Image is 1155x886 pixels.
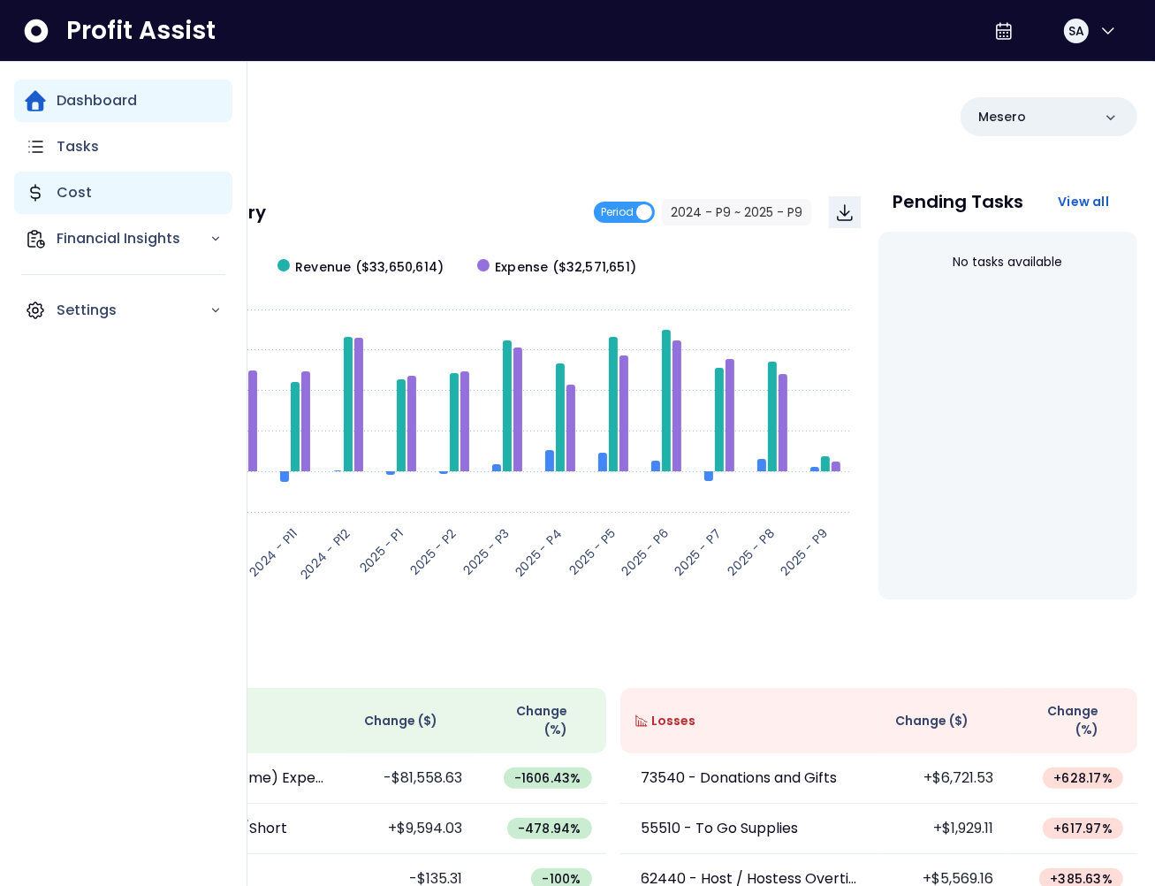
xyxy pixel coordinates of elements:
td: -$81,558.63 [347,753,476,804]
p: Dashboard [57,90,137,111]
span: Change (%) [1022,702,1099,739]
text: 2024 - P12 [296,524,354,583]
span: + 628.17 % [1053,769,1113,787]
span: Expense ($32,571,651) [495,258,636,277]
text: 2025 - P8 [724,524,779,579]
text: 2025 - P1 [355,524,407,577]
p: Settings [57,300,209,321]
p: Pending Tasks [893,193,1023,210]
span: SA [1068,22,1084,40]
p: 55510 - To Go Supplies [642,818,799,839]
p: Financial Insights [57,228,209,249]
p: Mesero [978,108,1026,126]
td: +$1,929.11 [878,804,1007,854]
td: +$9,594.03 [347,804,476,854]
p: Tasks [57,136,99,157]
p: 73540 - Donations and Gifts [642,768,838,789]
text: 2024 - P11 [246,524,301,580]
span: Change ( $ ) [896,712,969,730]
text: 2025 - P7 [671,524,726,579]
text: 2025 - P9 [777,524,832,579]
span: Losses [652,712,696,730]
text: 2025 - P4 [511,524,566,580]
div: No tasks available [893,239,1123,286]
span: Change (%) [490,702,567,739]
span: Change ( $ ) [364,712,437,730]
text: 2025 - P3 [459,524,513,578]
span: Period [601,202,634,223]
button: View all [1044,186,1123,218]
p: Wins & Losses [88,649,1137,667]
text: 2025 - P6 [618,524,672,579]
td: +$6,721.53 [878,753,1007,804]
button: Download [829,196,861,228]
span: -478.94 % [518,820,581,837]
span: + 617.97 % [1053,820,1113,837]
span: Revenue ($33,650,614) [295,258,444,277]
span: -1606.43 % [514,769,581,787]
span: Profit Assist [66,15,216,47]
text: 2025 - P2 [406,524,460,578]
text: 2025 - P5 [565,524,619,578]
button: 2024 - P9 ~ 2025 - P9 [662,199,811,225]
p: Cost [57,182,92,203]
span: View all [1058,193,1109,210]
